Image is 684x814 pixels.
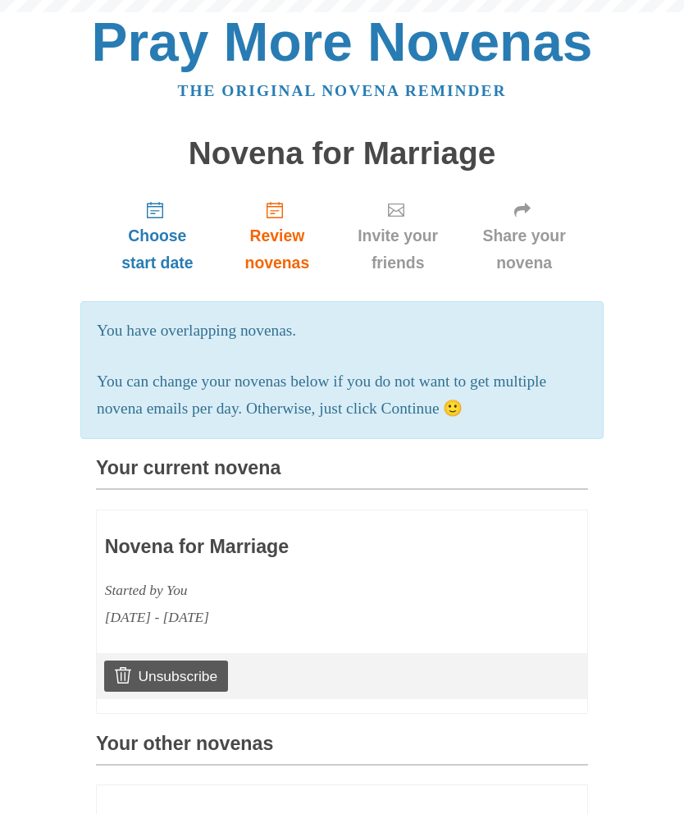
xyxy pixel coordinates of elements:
h3: Your current novena [96,458,588,490]
span: Review novenas [235,222,319,277]
a: Review novenas [219,187,335,285]
a: The original novena reminder [178,82,507,99]
span: Choose start date [112,222,203,277]
a: Pray More Novenas [92,11,593,72]
p: You have overlapping novenas. [97,318,587,345]
div: [DATE] - [DATE] [105,604,484,631]
p: You can change your novenas below if you do not want to get multiple novena emails per day. Other... [97,368,587,423]
h3: Novena for Marriage [105,537,484,558]
a: Unsubscribe [104,661,228,692]
a: Choose start date [96,187,219,285]
span: Share your novena [477,222,572,277]
div: Started by You [105,577,484,604]
a: Invite your friends [335,187,460,285]
a: Share your novena [460,187,588,285]
span: Invite your friends [352,222,444,277]
h3: Your other novenas [96,734,588,766]
h1: Novena for Marriage [96,136,588,171]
